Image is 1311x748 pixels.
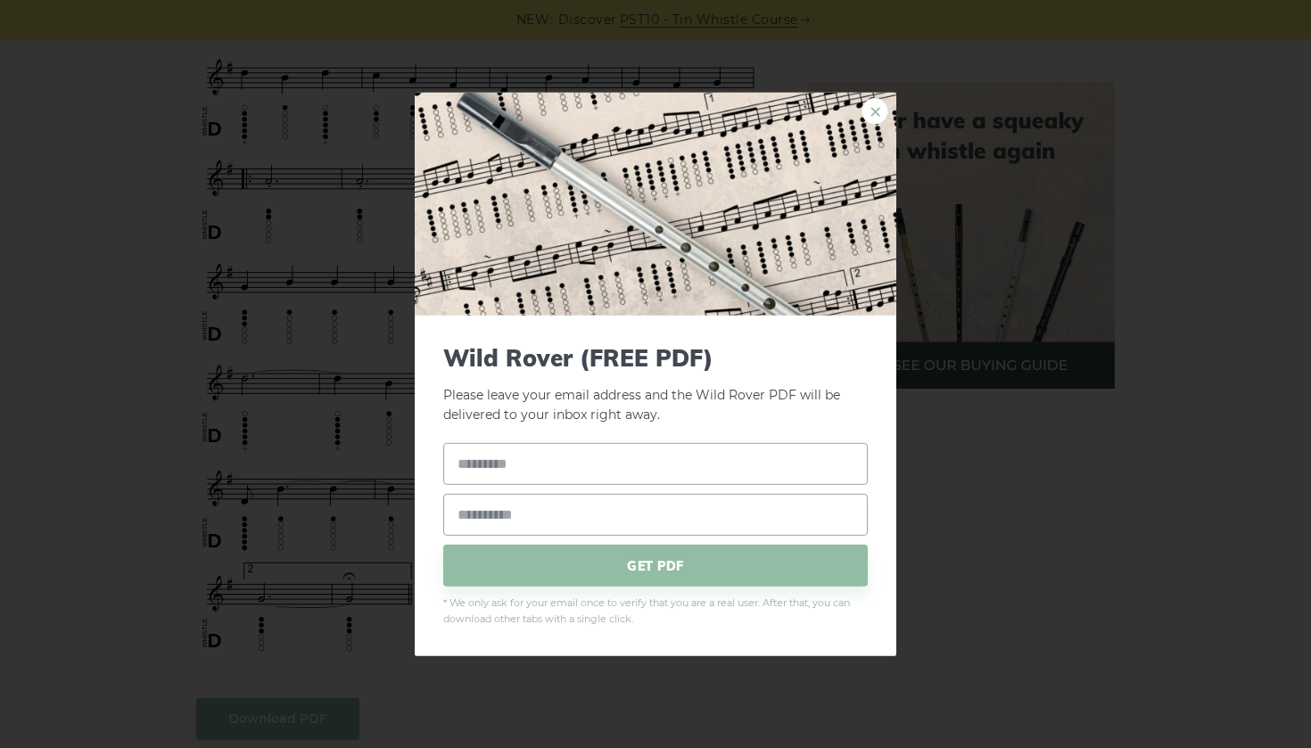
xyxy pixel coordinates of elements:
[415,92,896,315] img: Tin Whistle Tab Preview
[443,545,868,587] span: GET PDF
[862,97,888,124] a: ×
[443,343,868,371] span: Wild Rover (FREE PDF)
[443,343,868,425] p: Please leave your email address and the Wild Rover PDF will be delivered to your inbox right away.
[443,596,868,628] span: * We only ask for your email once to verify that you are a real user. After that, you can downloa...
